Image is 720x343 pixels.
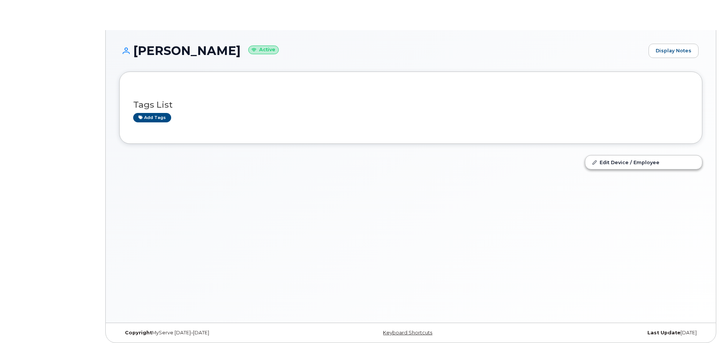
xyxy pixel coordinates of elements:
div: MyServe [DATE]–[DATE] [119,330,314,336]
strong: Last Update [647,330,681,335]
div: [DATE] [508,330,702,336]
a: Display Notes [649,44,699,58]
a: Keyboard Shortcuts [383,330,432,335]
small: Active [248,46,279,54]
a: Edit Device / Employee [585,155,702,169]
a: Add tags [133,113,171,122]
h1: [PERSON_NAME] [119,44,645,57]
strong: Copyright [125,330,152,335]
h3: Tags List [133,100,688,110]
